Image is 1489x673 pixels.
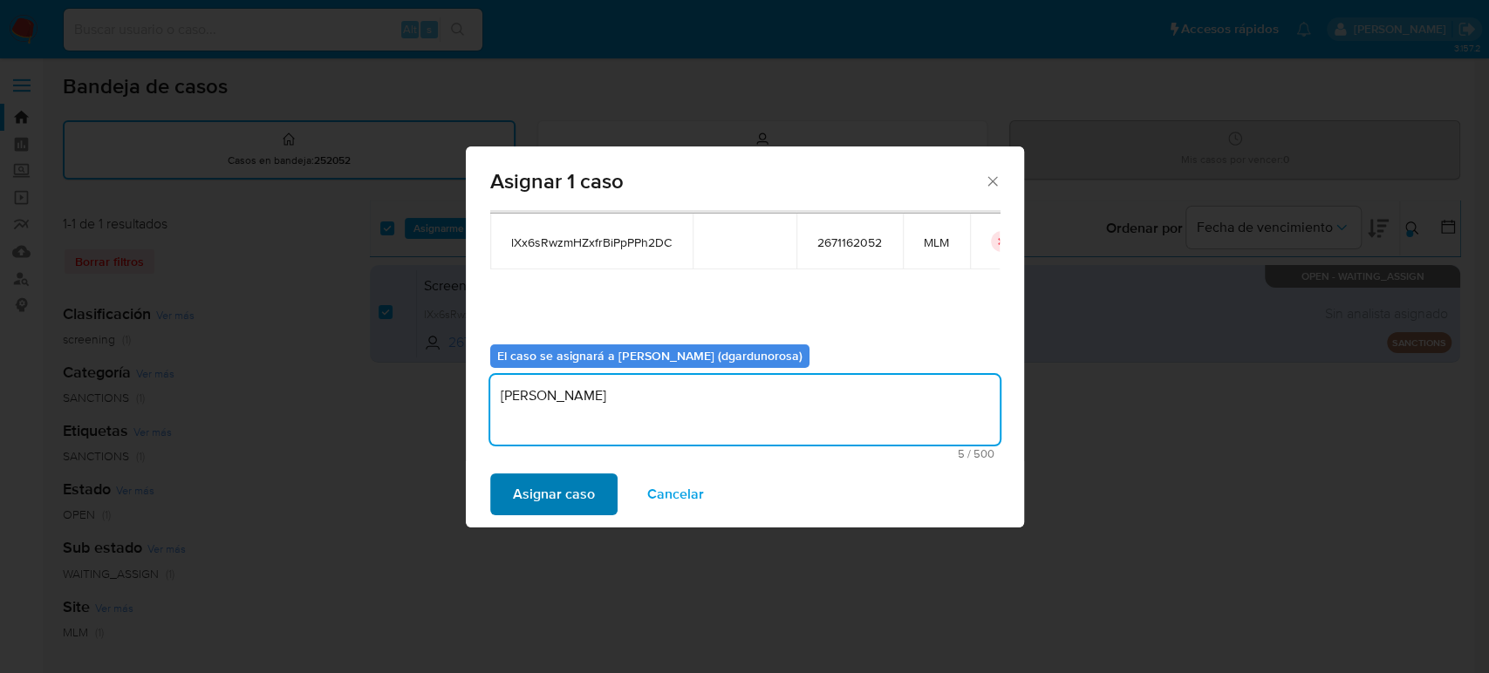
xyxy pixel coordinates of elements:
button: Cancelar [625,473,727,515]
span: Asignar caso [513,475,595,513]
span: MLM [924,235,949,250]
span: Cancelar [647,475,704,513]
button: Cerrar ventana [984,173,1000,188]
span: 2671162052 [817,235,882,250]
button: Asignar caso [490,473,618,515]
span: Máximo 500 caracteres [495,448,994,459]
span: Asignar 1 caso [490,171,985,192]
div: assign-modal [466,146,1024,527]
b: El caso se asignará a [PERSON_NAME] (dgardunorosa) [497,347,803,364]
span: lXx6sRwzmHZxfrBiPpPPh2DC [511,235,672,250]
button: icon-button [991,231,1012,252]
textarea: [PERSON_NAME] [490,375,1000,445]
